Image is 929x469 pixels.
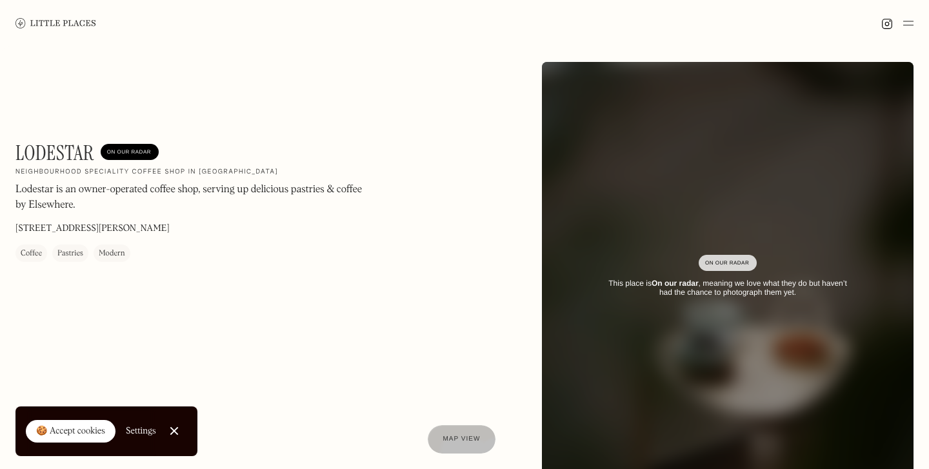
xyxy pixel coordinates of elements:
[36,425,105,438] div: 🍪 Accept cookies
[15,141,94,165] h1: Lodestar
[126,417,156,446] a: Settings
[705,257,750,270] div: On Our Radar
[21,248,42,261] div: Coffee
[15,183,364,214] p: Lodestar is an owner-operated coffee shop, serving up delicious pastries & coffee by Elsewhere.
[652,279,699,288] strong: On our radar
[428,425,496,454] a: Map view
[601,279,854,297] div: This place is , meaning we love what they do but haven’t had the chance to photograph them yet.
[99,248,125,261] div: Modern
[126,426,156,435] div: Settings
[107,146,152,159] div: On Our Radar
[15,223,170,236] p: [STREET_ADDRESS][PERSON_NAME]
[57,248,83,261] div: Pastries
[443,435,481,443] span: Map view
[15,168,278,177] h2: Neighbourhood speciality coffee shop in [GEOGRAPHIC_DATA]
[161,418,187,444] a: Close Cookie Popup
[26,420,115,443] a: 🍪 Accept cookies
